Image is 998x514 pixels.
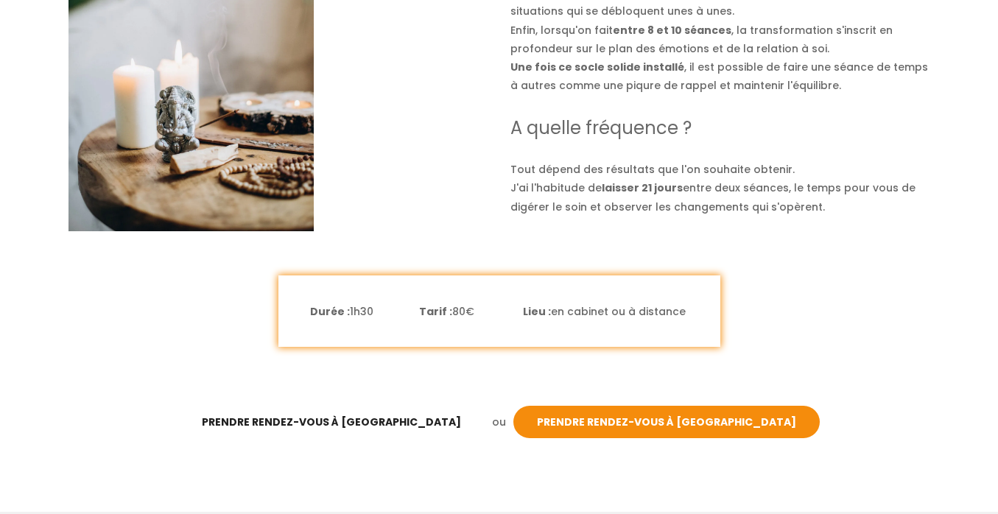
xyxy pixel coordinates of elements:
[513,406,820,438] a: Prendre rendez-vous à [GEOGRAPHIC_DATA]
[510,114,930,216] div: Tout dépend des résultats que l'on souhaite obtenir. J'ai l'habitude de entre deux séances, le te...
[510,60,684,74] span: Une fois ce socle solide installé
[301,303,384,321] div: 1h30
[613,23,731,38] span: entre 8 et 10 séances
[523,304,551,319] span: Lieu :
[310,304,350,319] span: Durée :
[510,303,698,321] div: en cabinet ou à distance
[405,303,488,321] div: 80€
[485,413,513,432] div: ou
[510,114,930,142] h3: A quelle fréquence ?
[178,406,485,438] a: Prendre rendez-vous à [GEOGRAPHIC_DATA]
[419,304,452,319] span: Tarif :
[602,180,683,195] span: laisser 21 jours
